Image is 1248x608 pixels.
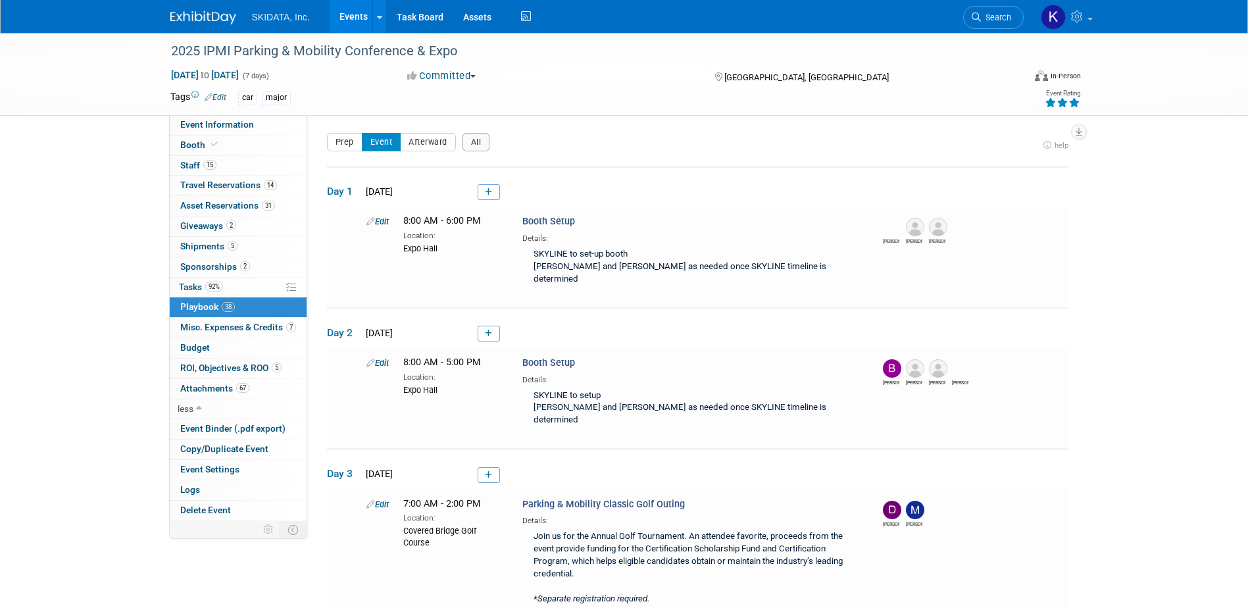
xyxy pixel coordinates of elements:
[929,378,945,386] div: John Mayambi
[362,186,393,197] span: [DATE]
[180,160,216,170] span: Staff
[1050,71,1081,81] div: In-Person
[286,322,296,332] span: 7
[362,133,401,151] button: Event
[522,244,861,291] div: SKYLINE to set-up booth [PERSON_NAME] and [PERSON_NAME] as needed once SKYLINE timeline is determ...
[170,115,307,135] a: Event Information
[205,282,223,291] span: 92%
[366,216,389,226] a: Edit
[170,278,307,297] a: Tasks92%
[179,282,223,292] span: Tasks
[280,521,307,538] td: Toggle Event Tabs
[180,342,210,353] span: Budget
[170,379,307,399] a: Attachments67
[180,180,277,190] span: Travel Reservations
[981,13,1011,22] span: Search
[240,261,250,271] span: 2
[403,241,503,255] div: Expo Hall
[272,363,282,372] span: 5
[522,386,861,432] div: SKYLINE to setup [PERSON_NAME] and [PERSON_NAME] as needed once SKYLINE timeline is determined
[906,501,924,519] img: Malloy Pohrer
[170,399,307,419] a: less
[929,359,947,378] img: John Mayambi
[180,139,220,150] span: Booth
[180,200,275,211] span: Asset Reservations
[180,301,235,312] span: Playbook
[170,460,307,480] a: Event Settings
[180,383,249,393] span: Attachments
[170,216,307,236] a: Giveaways2
[366,358,389,368] a: Edit
[403,383,503,396] div: Expo Hall
[180,464,239,474] span: Event Settings
[906,218,924,236] img: Corey Gase
[963,6,1024,29] a: Search
[366,499,389,509] a: Edit
[534,594,649,603] i: *Separate registration required.
[205,93,226,102] a: Edit
[226,220,236,230] span: 2
[724,72,889,82] span: [GEOGRAPHIC_DATA], [GEOGRAPHIC_DATA]
[170,156,307,176] a: Staff15
[170,136,307,155] a: Booth
[228,241,237,251] span: 5
[327,184,360,199] span: Day 1
[906,378,922,386] div: Corey Gase
[400,133,456,151] button: Afterward
[180,484,200,495] span: Logs
[236,383,249,393] span: 67
[170,69,239,81] span: [DATE] [DATE]
[403,370,503,383] div: Location:
[906,359,924,378] img: Corey Gase
[522,499,685,510] span: Parking & Mobility Classic Golf Outing
[462,133,490,151] button: All
[883,501,901,519] img: Damon Kessler
[362,328,393,338] span: [DATE]
[180,423,286,434] span: Event Binder (.pdf export)
[522,216,575,227] span: Booth Setup
[178,403,193,414] span: less
[1035,70,1048,81] img: Format-Inperson.png
[262,201,275,211] span: 31
[180,261,250,272] span: Sponsorships
[238,91,257,105] div: car
[883,218,901,236] img: Mary Beth McNair
[952,378,968,386] div: Mary Beth McNair
[180,505,231,515] span: Delete Event
[522,357,575,368] span: Booth Setup
[883,519,899,528] div: Damon Kessler
[1045,90,1080,97] div: Event Rating
[946,68,1082,88] div: Event Format
[170,440,307,459] a: Copy/Duplicate Event
[180,119,254,130] span: Event Information
[327,326,360,340] span: Day 2
[170,297,307,317] a: Playbook38
[170,338,307,358] a: Budget
[403,524,503,549] div: Covered Bridge Golf Course
[403,511,503,524] div: Location:
[170,11,236,24] img: ExhibitDay
[403,69,481,83] button: Committed
[170,359,307,378] a: ROI, Objectives & ROO5
[170,318,307,338] a: Misc. Expenses & Credits7
[222,302,235,312] span: 38
[180,241,237,251] span: Shipments
[199,70,211,80] span: to
[170,501,307,520] a: Delete Event
[883,378,899,386] div: Brenda Shively
[180,322,296,332] span: Misc. Expenses & Credits
[403,498,481,509] span: 7:00 AM - 2:00 PM
[211,141,218,148] i: Booth reservation complete
[362,469,393,479] span: [DATE]
[883,359,901,378] img: Brenda Shively
[522,229,861,244] div: Details:
[262,91,291,105] div: major
[180,443,268,454] span: Copy/Duplicate Event
[257,521,280,538] td: Personalize Event Tab Strip
[327,467,360,481] span: Day 3
[170,196,307,216] a: Asset Reservations31
[403,215,481,226] span: 8:00 AM - 6:00 PM
[522,370,861,386] div: Details:
[906,519,922,528] div: Malloy Pohrer
[170,257,307,277] a: Sponsorships2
